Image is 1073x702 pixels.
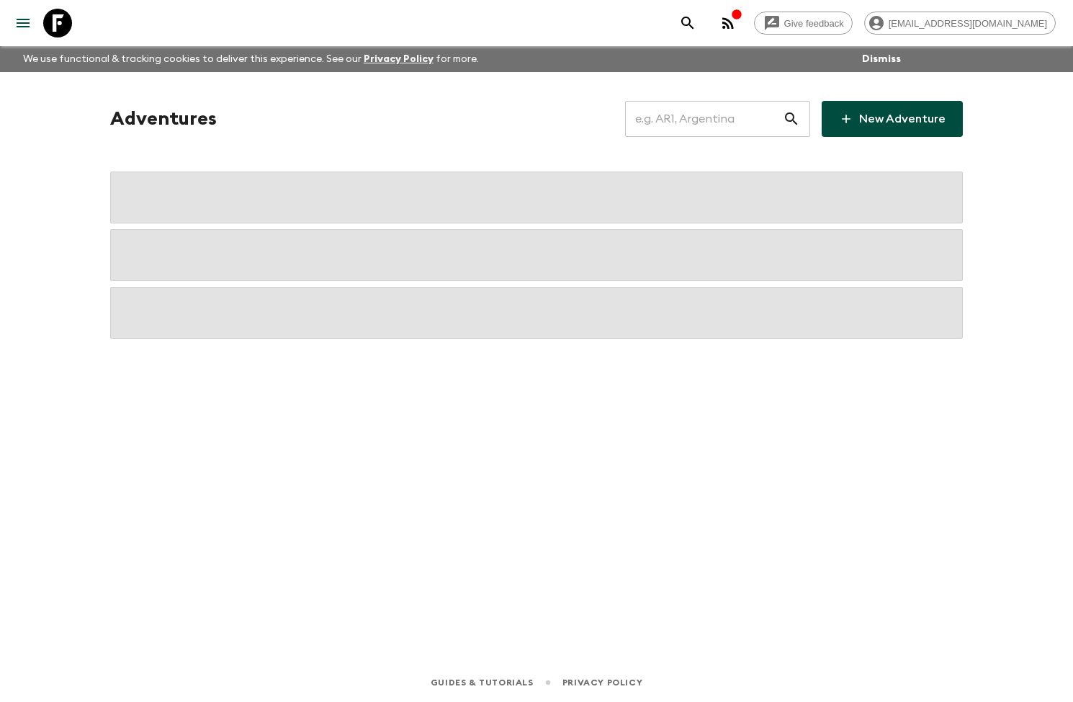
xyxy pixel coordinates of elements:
a: Guides & Tutorials [431,675,534,690]
input: e.g. AR1, Argentina [625,99,783,139]
span: [EMAIL_ADDRESS][DOMAIN_NAME] [881,18,1055,29]
button: search adventures [673,9,702,37]
a: New Adventure [822,101,963,137]
p: We use functional & tracking cookies to deliver this experience. See our for more. [17,46,485,72]
a: Give feedback [754,12,853,35]
a: Privacy Policy [562,675,642,690]
span: Give feedback [776,18,852,29]
button: menu [9,9,37,37]
h1: Adventures [110,105,217,133]
a: Privacy Policy [364,54,434,64]
div: [EMAIL_ADDRESS][DOMAIN_NAME] [864,12,1056,35]
button: Dismiss [858,49,904,69]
